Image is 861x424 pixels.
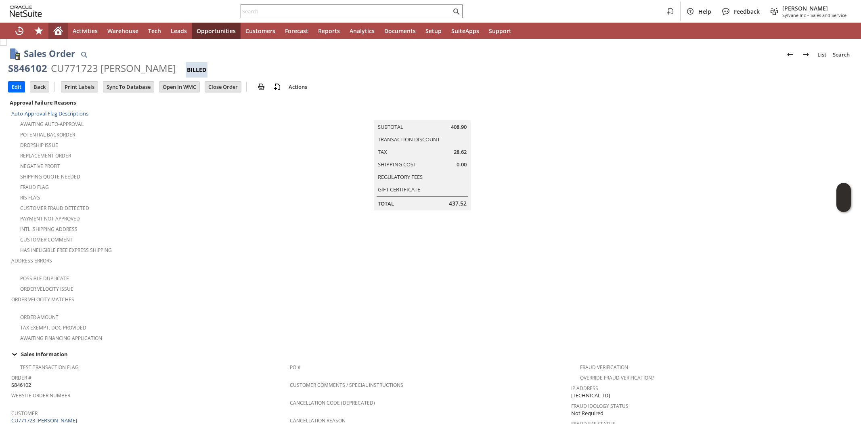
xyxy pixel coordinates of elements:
span: Warehouse [107,27,138,35]
svg: Search [451,6,461,16]
a: Total [378,200,394,207]
span: Tech [148,27,161,35]
div: Shortcuts [29,23,48,39]
a: Awaiting Auto-Approval [20,121,84,128]
span: SuiteApps [451,27,479,35]
span: Forecast [285,27,308,35]
input: Edit [8,82,25,92]
span: Documents [384,27,416,35]
img: Quick Find [79,50,89,59]
span: [PERSON_NAME] [782,4,846,12]
div: Sales Information [8,349,850,359]
a: Intl. Shipping Address [20,226,78,233]
a: Potential Backorder [20,131,75,138]
span: Sales and Service [811,12,846,18]
caption: Summary [374,107,471,120]
a: Gift Certificate [378,186,420,193]
a: Order Amount [20,314,59,321]
a: Recent Records [10,23,29,39]
a: Fraud Idology Status [571,403,628,409]
a: Forecast [280,23,313,39]
a: Customer Comments / Special Instructions [290,382,403,388]
a: Regulatory Fees [378,173,423,181]
a: Tax [378,148,387,155]
a: Leads [166,23,192,39]
a: Activities [68,23,103,39]
a: CU771723 [PERSON_NAME] [11,417,79,424]
span: Help [698,8,711,15]
a: Search [830,48,853,61]
svg: Shortcuts [34,26,44,36]
a: Home [48,23,68,39]
a: Subtotal [378,123,403,130]
a: Website Order Number [11,392,70,399]
a: Support [484,23,516,39]
span: Leads [171,27,187,35]
span: 408.90 [451,123,467,131]
svg: Recent Records [15,26,24,36]
input: Back [30,82,49,92]
input: Open In WMC [159,82,199,92]
input: Search [241,6,451,16]
span: [TECHNICAL_ID] [571,392,610,399]
a: Shipping Quote Needed [20,173,80,180]
span: Analytics [350,27,375,35]
a: Cancellation Reason [290,417,346,424]
a: Customer Fraud Detected [20,205,89,212]
input: Print Labels [61,82,98,92]
a: Test Transaction Flag [20,364,79,371]
a: Awaiting Financing Application [20,335,102,342]
span: Oracle Guided Learning Widget. To move around, please hold and drag [836,198,851,212]
a: Customers [241,23,280,39]
a: Tax Exempt. Doc Provided [20,324,86,331]
a: Opportunities [192,23,241,39]
span: Setup [425,27,442,35]
span: Opportunities [197,27,236,35]
a: Negative Profit [20,163,60,170]
a: Possible Duplicate [20,275,69,282]
a: List [814,48,830,61]
a: Customer [11,410,38,417]
td: Sales Information [8,349,853,359]
h1: Sales Order [24,47,75,60]
span: Customers [245,27,275,35]
a: RIS flag [20,194,40,201]
a: Analytics [345,23,379,39]
input: Close Order [205,82,241,92]
span: S846102 [11,381,31,389]
div: Approval Failure Reasons [8,97,287,108]
a: Replacement Order [20,152,71,159]
a: Fraud Flag [20,184,49,191]
a: PO # [290,364,301,371]
a: Transaction Discount [378,136,440,143]
a: Order Velocity Matches [11,296,74,303]
a: SuiteApps [446,23,484,39]
a: Actions [285,83,310,90]
span: 28.62 [454,148,467,156]
a: Override Fraud Verification? [580,374,654,381]
div: CU771723 [PERSON_NAME] [51,62,176,75]
span: Feedback [734,8,760,15]
span: Support [489,27,511,35]
img: add-record.svg [272,82,282,92]
span: Activities [73,27,98,35]
a: Has Ineligible Free Express Shipping [20,247,112,254]
a: Cancellation Code (deprecated) [290,399,375,406]
div: S846102 [8,62,47,75]
a: Customer Comment [20,236,73,243]
span: 0.00 [457,161,467,168]
svg: logo [10,6,42,17]
img: print.svg [256,82,266,92]
input: Sync To Database [103,82,154,92]
a: Address Errors [11,257,52,264]
iframe: Click here to launch Oracle Guided Learning Help Panel [836,183,851,212]
a: Documents [379,23,421,39]
img: Previous [785,50,795,59]
a: Shipping Cost [378,161,416,168]
a: Order Velocity Issue [20,285,73,292]
span: Reports [318,27,340,35]
svg: Home [53,26,63,36]
span: Sylvane Inc [782,12,806,18]
div: Billed [186,62,207,78]
span: Not Required [571,409,603,417]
